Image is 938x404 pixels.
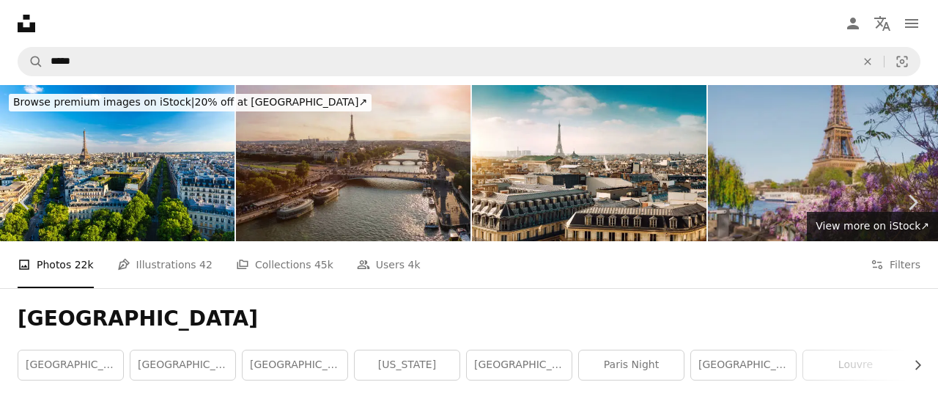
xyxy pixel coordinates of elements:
span: 42 [199,257,213,273]
a: [GEOGRAPHIC_DATA] [18,350,123,380]
a: [US_STATE] [355,350,459,380]
span: 20% off at [GEOGRAPHIC_DATA] ↗ [13,96,367,108]
span: 4k [408,257,421,273]
a: paris night [579,350,684,380]
a: louvre [803,350,908,380]
a: Collections 45k [236,241,333,288]
button: Language [868,9,897,38]
img: Paris aerial panorama, France at sunset, beautiful city view [236,85,470,241]
button: Clear [852,48,884,76]
a: [GEOGRAPHIC_DATA] [243,350,347,380]
a: View more on iStock↗ [807,212,938,241]
a: Next [887,132,938,273]
span: View more on iStock ↗ [816,220,929,232]
button: Visual search [885,48,920,76]
form: Find visuals sitewide [18,47,920,76]
a: Users 4k [357,241,421,288]
h1: [GEOGRAPHIC_DATA] [18,306,920,332]
a: Illustrations 42 [117,241,213,288]
a: [GEOGRAPHIC_DATA] [130,350,235,380]
button: scroll list to the right [904,350,920,380]
a: Home — Unsplash [18,15,35,32]
span: 45k [314,257,333,273]
img: cityscape view of Paris skyline with Eiffel tower and rooftops. Paris, France [472,85,706,241]
span: Browse premium images on iStock | [13,96,194,108]
button: Search Unsplash [18,48,43,76]
a: Log in / Sign up [838,9,868,38]
a: [GEOGRAPHIC_DATA] [691,350,796,380]
button: Filters [871,241,920,288]
button: Menu [897,9,926,38]
a: [GEOGRAPHIC_DATA] [467,350,572,380]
